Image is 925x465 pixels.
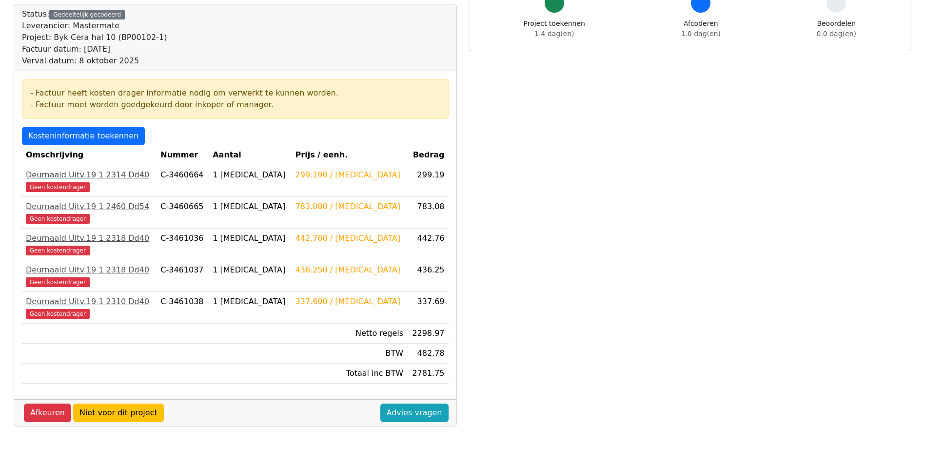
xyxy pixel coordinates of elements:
td: BTW [292,344,408,364]
div: 783.080 / [MEDICAL_DATA] [295,201,404,213]
a: Deurnaald Uitv.19 1 2318 Dd40Geen kostendrager [26,232,153,256]
div: 1 [MEDICAL_DATA] [213,232,287,244]
div: Project toekennen [524,19,585,39]
td: C-3460664 [157,165,209,197]
div: 436.250 / [MEDICAL_DATA] [295,264,404,276]
th: Prijs / eenh. [292,145,408,165]
td: C-3461037 [157,260,209,292]
div: - Factuur moet worden goedgekeurd door inkoper of manager. [30,99,440,111]
div: 1 [MEDICAL_DATA] [213,264,287,276]
div: - Factuur heeft kosten drager informatie nodig om verwerkt te kunnen worden. [30,87,440,99]
span: 1.4 dag(en) [534,30,574,38]
td: 482.78 [407,344,448,364]
div: 1 [MEDICAL_DATA] [213,201,287,213]
th: Nummer [157,145,209,165]
div: 299.190 / [MEDICAL_DATA] [295,169,404,181]
div: Beoordelen [817,19,856,39]
td: C-3461038 [157,292,209,324]
a: Deurnaald Uitv.19 1 2318 Dd40Geen kostendrager [26,264,153,288]
div: Verval datum: 8 oktober 2025 [22,55,167,67]
a: Kosteninformatie toekennen [22,127,145,145]
div: 1 [MEDICAL_DATA] [213,296,287,308]
span: Geen kostendrager [26,246,90,255]
div: Project: Byk Cera hal 10 (BP00102-1) [22,32,167,43]
span: Geen kostendrager [26,182,90,192]
td: 2298.97 [407,324,448,344]
td: 2781.75 [407,364,448,384]
div: 1 [MEDICAL_DATA] [213,169,287,181]
div: Status: [22,8,167,67]
td: 299.19 [407,165,448,197]
td: Netto regels [292,324,408,344]
span: Geen kostendrager [26,214,90,224]
span: Geen kostendrager [26,309,90,319]
div: Afcoderen [681,19,721,39]
td: Totaal inc BTW [292,364,408,384]
a: Deurnaald Uitv.19 1 2460 Dd54Geen kostendrager [26,201,153,224]
div: Deurnaald Uitv.19 1 2318 Dd40 [26,232,153,244]
td: 783.08 [407,197,448,229]
th: Omschrijving [22,145,157,165]
a: Advies vragen [380,404,449,422]
div: Leverancier: Mastermate [22,20,167,32]
div: Deurnaald Uitv.19 1 2310 Dd40 [26,296,153,308]
td: 442.76 [407,229,448,260]
th: Bedrag [407,145,448,165]
div: Gedeeltelijk gecodeerd [49,10,125,19]
div: Deurnaald Uitv.19 1 2318 Dd40 [26,264,153,276]
td: C-3461036 [157,229,209,260]
div: Deurnaald Uitv.19 1 2460 Dd54 [26,201,153,213]
div: 442.760 / [MEDICAL_DATA] [295,232,404,244]
a: Deurnaald Uitv.19 1 2310 Dd40Geen kostendrager [26,296,153,319]
span: 1.0 dag(en) [681,30,721,38]
td: 436.25 [407,260,448,292]
div: Factuur datum: [DATE] [22,43,167,55]
div: Deurnaald Uitv.19 1 2314 Dd40 [26,169,153,181]
td: C-3460665 [157,197,209,229]
th: Aantal [209,145,291,165]
td: 337.69 [407,292,448,324]
span: Geen kostendrager [26,277,90,287]
span: 0.0 dag(en) [817,30,856,38]
a: Afkeuren [24,404,71,422]
div: 337.690 / [MEDICAL_DATA] [295,296,404,308]
a: Deurnaald Uitv.19 1 2314 Dd40Geen kostendrager [26,169,153,193]
a: Niet voor dit project [73,404,164,422]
